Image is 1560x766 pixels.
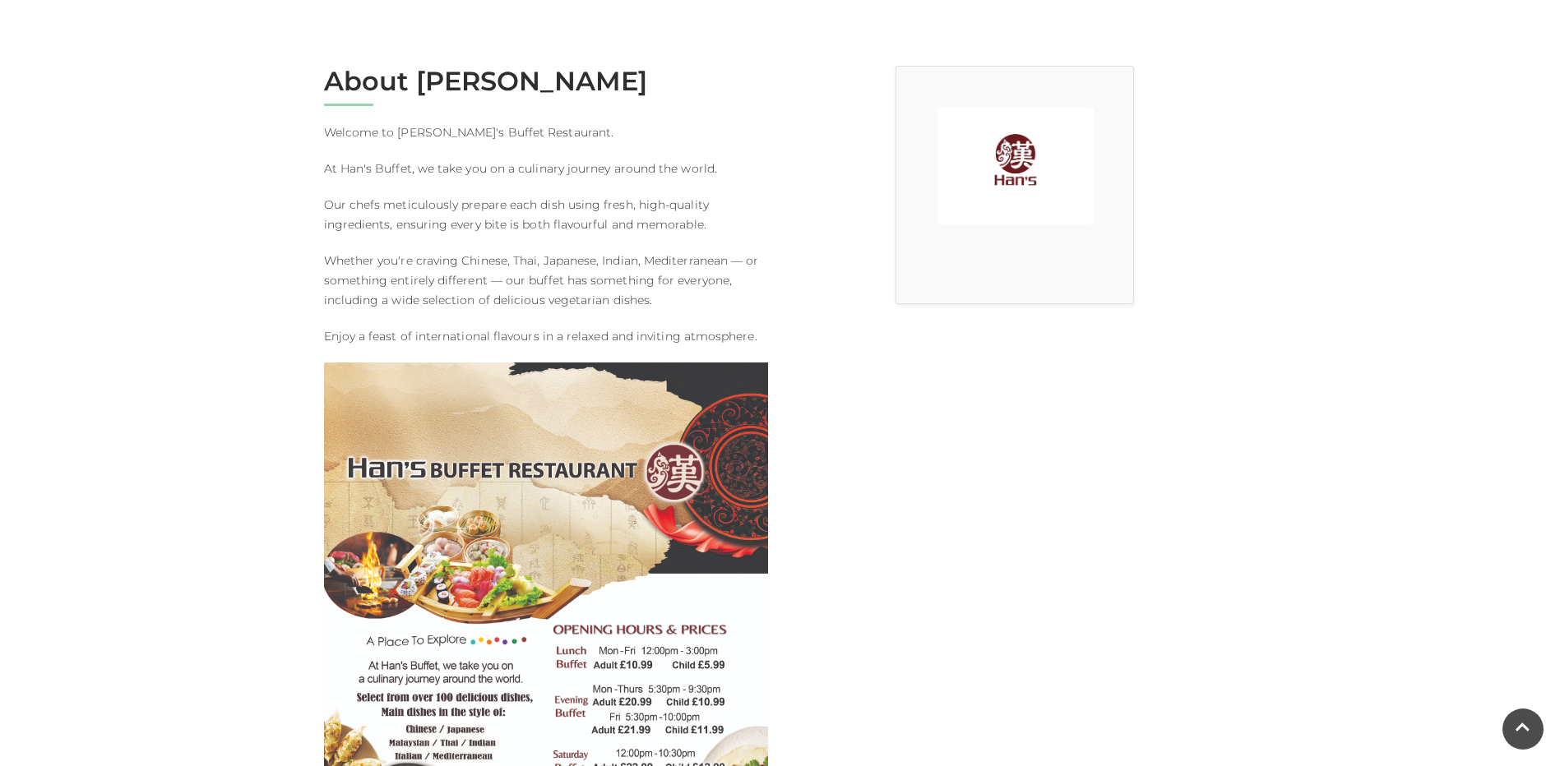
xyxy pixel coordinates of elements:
[324,66,768,97] h2: About [PERSON_NAME]
[324,159,768,178] p: At Han's Buffet, we take you on a culinary journey around the world.
[324,251,768,310] p: Whether you're craving Chinese, Thai, Japanese, Indian, Mediterranean — or something entirely dif...
[324,122,768,142] p: Welcome to [PERSON_NAME]'s Buffet Restaurant.
[324,195,768,234] p: Our chefs meticulously prepare each dish using fresh, high-quality ingredients, ensuring every bi...
[324,326,768,346] p: Enjoy a feast of international flavours in a relaxed and inviting atmosphere.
